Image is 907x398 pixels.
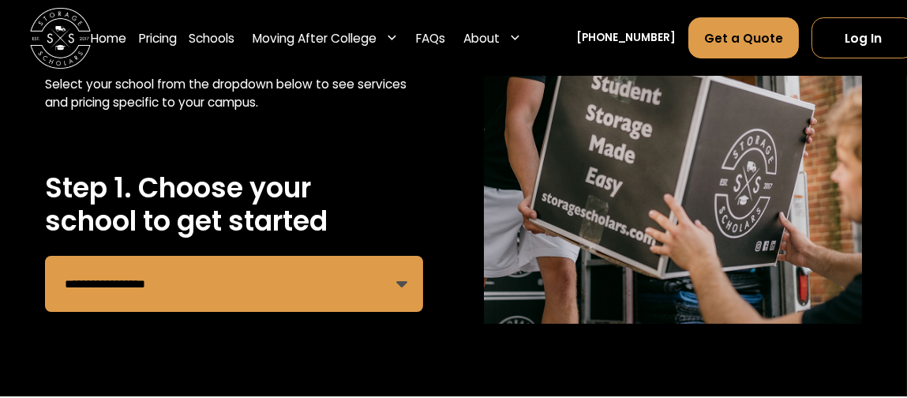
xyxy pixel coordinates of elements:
[458,17,527,59] div: About
[576,30,677,46] a: [PHONE_NUMBER]
[463,29,500,47] div: About
[416,17,445,59] a: FAQs
[139,17,177,59] a: Pricing
[30,8,91,69] img: Storage Scholars main logo
[688,17,799,58] a: Get a Quote
[91,17,126,59] a: Home
[189,17,234,59] a: Schools
[45,172,423,238] h2: Step 1. Choose your school to get started
[30,8,91,69] a: home
[253,29,377,47] div: Moving After College
[45,256,423,312] form: Remind Form
[247,17,404,59] div: Moving After College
